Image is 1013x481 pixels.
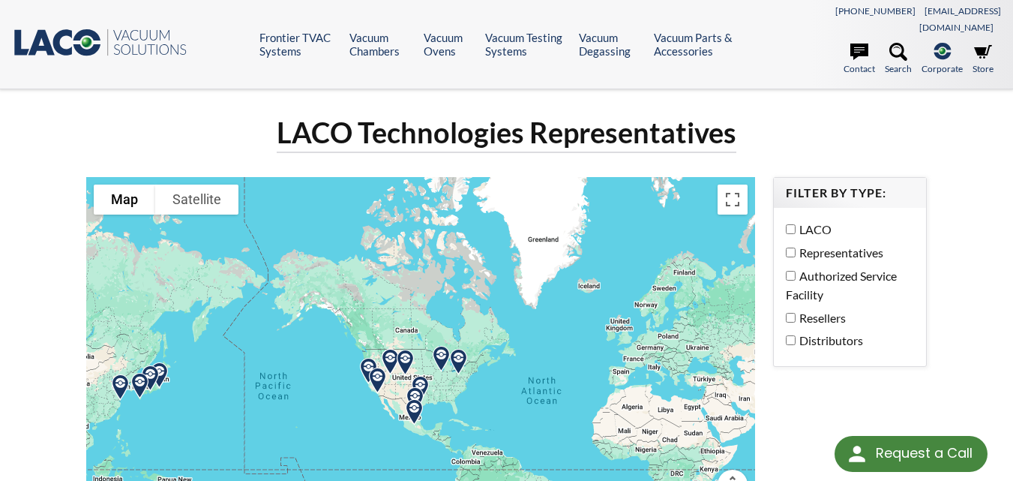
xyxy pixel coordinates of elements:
h4: Filter by Type: [786,185,914,201]
h1: LACO Technologies Representatives [277,114,736,152]
a: [PHONE_NUMBER] [835,5,916,17]
a: Frontier TVAC Systems [259,31,338,58]
label: Authorized Service Facility [786,266,907,305]
input: Representatives [786,248,796,257]
button: Show satellite imagery [155,185,238,215]
label: Representatives [786,243,907,263]
input: LACO [786,224,796,234]
a: Vacuum Testing Systems [485,31,568,58]
a: Search [885,43,912,76]
div: Request a Call [835,436,988,472]
div: Request a Call [876,436,973,470]
a: [EMAIL_ADDRESS][DOMAIN_NAME] [919,5,1001,33]
a: Contact [844,43,875,76]
label: LACO [786,220,907,239]
input: Authorized Service Facility [786,271,796,281]
input: Distributors [786,335,796,345]
label: Distributors [786,331,907,350]
a: Store [973,43,994,76]
label: Resellers [786,308,907,328]
a: Vacuum Ovens [424,31,474,58]
img: round button [845,442,869,466]
button: Toggle fullscreen view [718,185,748,215]
a: Vacuum Parts & Accessories [654,31,750,58]
span: Corporate [922,62,963,76]
input: Resellers [786,313,796,323]
button: Show street map [94,185,155,215]
a: Vacuum Chambers [349,31,412,58]
a: Vacuum Degassing [579,31,643,58]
